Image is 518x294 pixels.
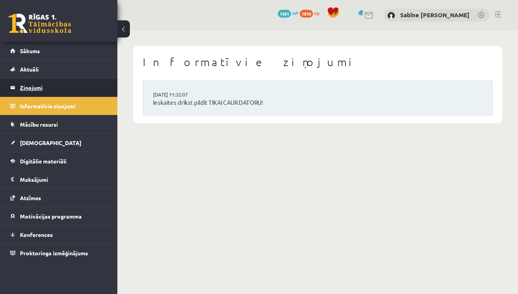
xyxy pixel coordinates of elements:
[143,56,493,69] h1: Informatīvie ziņojumi
[278,10,299,16] a: 1481 mP
[20,158,67,165] span: Digitālie materiāli
[314,10,319,16] span: xp
[10,152,108,170] a: Digitālie materiāli
[10,60,108,78] a: Aktuāli
[20,47,40,54] span: Sākums
[10,170,108,188] a: Maksājumi
[10,115,108,133] a: Mācību resursi
[10,134,108,152] a: [DEMOGRAPHIC_DATA]
[278,10,291,18] span: 1481
[153,98,482,107] a: Ieskaites drīkst pildīt TIKAI CAUR DATORU!
[10,42,108,60] a: Sākums
[400,11,469,19] a: Sabīne [PERSON_NAME]
[10,97,108,115] a: Informatīvie ziņojumi
[387,12,395,20] img: Sabīne Tīna Tomane
[292,10,299,16] span: mP
[300,10,313,18] span: 1810
[153,91,212,99] a: [DATE] 11:32:07
[20,121,58,128] span: Mācību resursi
[20,249,88,256] span: Proktoringa izmēģinājums
[9,14,71,33] a: Rīgas 1. Tālmācības vidusskola
[10,244,108,262] a: Proktoringa izmēģinājums
[20,97,108,115] legend: Informatīvie ziņojumi
[20,170,108,188] legend: Maksājumi
[300,10,323,16] a: 1810 xp
[10,79,108,97] a: Ziņojumi
[10,207,108,225] a: Motivācijas programma
[20,139,81,146] span: [DEMOGRAPHIC_DATA]
[20,79,108,97] legend: Ziņojumi
[10,226,108,244] a: Konferences
[20,231,53,238] span: Konferences
[10,189,108,207] a: Atzīmes
[20,66,39,73] span: Aktuāli
[20,194,41,201] span: Atzīmes
[20,213,82,220] span: Motivācijas programma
